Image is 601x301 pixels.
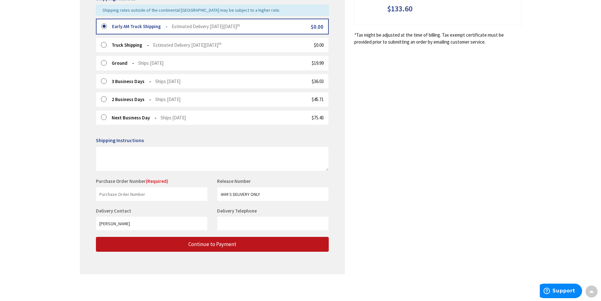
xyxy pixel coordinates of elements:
span: Continue to Payment [188,241,236,248]
: *Tax might be adjusted at the time of billing. Tax exempt certificate must be provided prior to s... [354,32,521,45]
strong: 2 Business Days [112,96,151,102]
label: Delivery Telephone [217,208,258,214]
span: Shipping Instructions [96,137,144,143]
input: Purchase Order Number [96,187,208,201]
span: Ships [DATE] [155,96,180,102]
span: $0.00 [314,42,324,48]
span: Shipping rates outside of the continental [GEOGRAPHIC_DATA] may be subject to a higher rate. [103,7,280,13]
span: Ships [DATE] [155,78,180,84]
span: $133.60 [387,5,412,13]
label: Delivery Contact [96,208,133,214]
span: $19.99 [312,60,324,66]
input: Release Number [217,187,329,201]
span: Estimated Delivery [DATE][DATE] [153,42,221,48]
strong: Next Business Day [112,115,156,121]
strong: Early AM Truck Shipping [112,23,168,29]
span: $45.71 [312,96,324,102]
button: Continue to Payment [96,237,329,252]
sup: th [218,41,221,46]
label: Purchase Order Number [96,178,168,184]
iframe: Opens a widget where you can find more information [540,284,582,299]
span: Ships [DATE] [161,115,186,121]
sup: th [237,23,240,27]
span: Ships [DATE] [138,60,163,66]
label: Release Number [217,178,251,184]
span: (Required) [146,178,168,184]
strong: Truck Shipping [112,42,149,48]
span: $75.43 [312,115,324,121]
span: $36.03 [312,78,324,84]
strong: 3 Business Days [112,78,151,84]
span: $0.00 [311,23,323,30]
strong: Ground [112,60,134,66]
span: Estimated Delivery [DATE][DATE] [172,23,240,29]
